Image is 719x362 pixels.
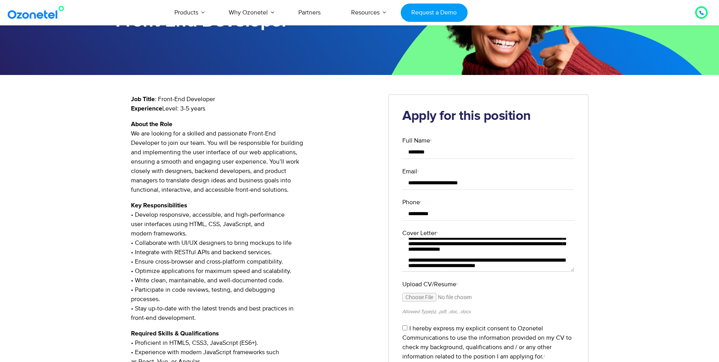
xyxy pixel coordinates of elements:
strong: Job Title [131,96,155,102]
strong: About the Role [131,121,172,127]
p: : Front-End Developer Level: 3-5 years [131,95,377,113]
small: Allowed Type(s): .pdf, .doc, .docx [402,309,471,315]
label: Cover Letter [402,228,574,238]
strong: Required Skills & Qualifications [131,330,219,337]
h2: Apply for this position [402,109,574,124]
label: Full Name [402,136,574,145]
strong: Key Responsibilities [131,202,187,209]
label: Upload CV/Resume [402,280,574,289]
strong: Experience [131,105,162,112]
label: Email [402,167,574,176]
p: • Develop responsive, accessible, and high-performance user interfaces using HTML, CSS, JavaScrip... [131,201,377,323]
label: Phone [402,198,574,207]
label: I hereby express my explicit consent to Ozonetel Communications to use the information provided o... [402,325,572,360]
p: We are looking for a skilled and passionate Front-End Developer to join our team. You will be res... [131,119,377,194]
a: Request a Demo [401,4,468,22]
